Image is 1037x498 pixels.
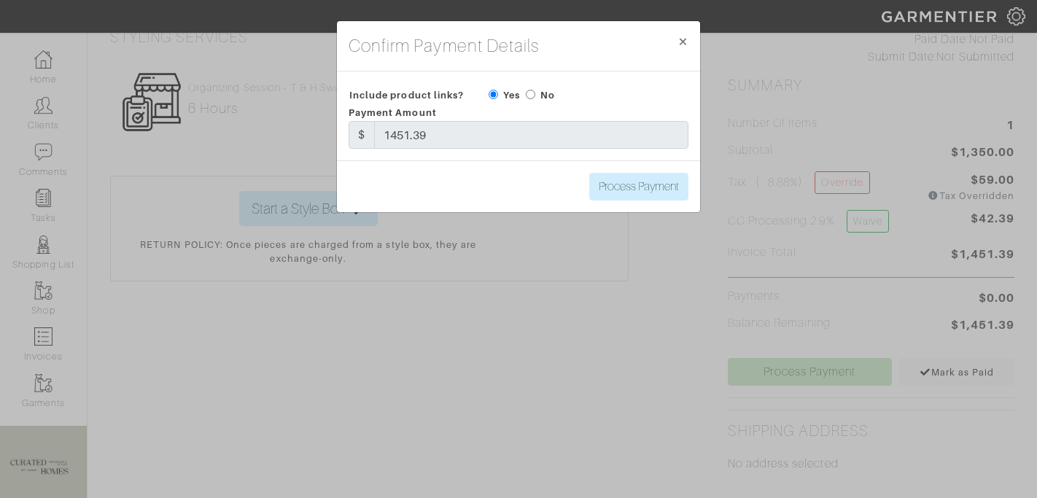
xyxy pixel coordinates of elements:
span: × [677,31,688,51]
div: $ [349,121,375,149]
input: Process Payment [589,173,688,201]
label: Yes [503,88,520,102]
label: No [540,88,555,102]
span: Payment Amount [349,107,437,118]
h4: Confirm Payment Details [349,33,539,59]
span: Include product links? [349,85,464,106]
